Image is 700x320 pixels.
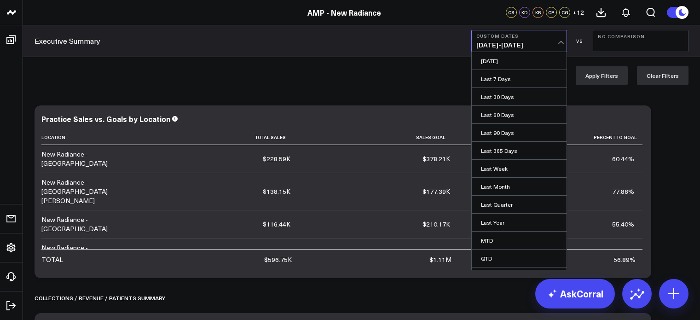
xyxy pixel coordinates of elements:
div: Collections / revenue / patients summary [35,287,165,308]
th: Percent To Goal [458,130,642,145]
a: Last 30 Days [472,88,567,105]
div: 56.89% [613,255,636,264]
div: 55.40% [612,220,634,229]
th: Sales Goal [299,130,458,145]
a: AskCorral [535,279,615,308]
div: New Radiance - [GEOGRAPHIC_DATA][PERSON_NAME] [41,178,125,205]
button: Clear Filters [637,66,688,85]
a: Last Quarter [472,196,567,213]
div: CS [506,7,517,18]
a: YTD [472,268,567,285]
th: Location [41,130,133,145]
span: [DATE] - [DATE] [476,41,562,49]
button: Custom Dates[DATE]-[DATE] [471,30,567,52]
a: Last Week [472,160,567,177]
a: Last Year [472,214,567,231]
div: VS [572,38,588,44]
div: $210.17K [422,220,450,229]
div: $116.44K [263,220,290,229]
div: 60.44% [612,154,634,163]
div: KD [519,7,530,18]
div: New Radiance - [GEOGRAPHIC_DATA] [41,243,125,262]
b: No Comparison [598,34,683,39]
a: Executive Summary [35,36,100,46]
div: $138.15K [263,187,290,196]
button: No Comparison [593,30,688,52]
div: KR [532,7,544,18]
div: $596.75K [264,255,292,264]
div: 72.77% [612,248,634,257]
button: +12 [573,7,584,18]
div: New Radiance - [GEOGRAPHIC_DATA] [41,215,125,233]
b: Custom Dates [476,33,562,39]
div: $228.59K [263,154,290,163]
span: + 12 [573,9,584,16]
a: QTD [472,250,567,267]
div: CP [546,7,557,18]
div: $177.39K [422,187,450,196]
a: Last Month [472,178,567,195]
button: Apply Filters [576,66,628,85]
div: New Radiance - [GEOGRAPHIC_DATA] [41,150,125,168]
div: $92.88K [426,248,450,257]
a: Last 7 Days [472,70,567,87]
div: $1.11M [429,255,451,264]
div: Practice Sales vs. Goals by Location [41,114,170,124]
div: TOTAL [41,255,63,264]
a: Last 365 Days [472,142,567,159]
a: [DATE] [472,52,567,70]
th: Total Sales [133,130,299,145]
div: $67.59K [266,248,290,257]
div: CG [559,7,570,18]
a: AMP - New Radiance [307,7,381,17]
a: MTD [472,232,567,249]
a: Last 60 Days [472,106,567,123]
div: $378.21K [422,154,450,163]
div: 77.88% [612,187,634,196]
a: Last 90 Days [472,124,567,141]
